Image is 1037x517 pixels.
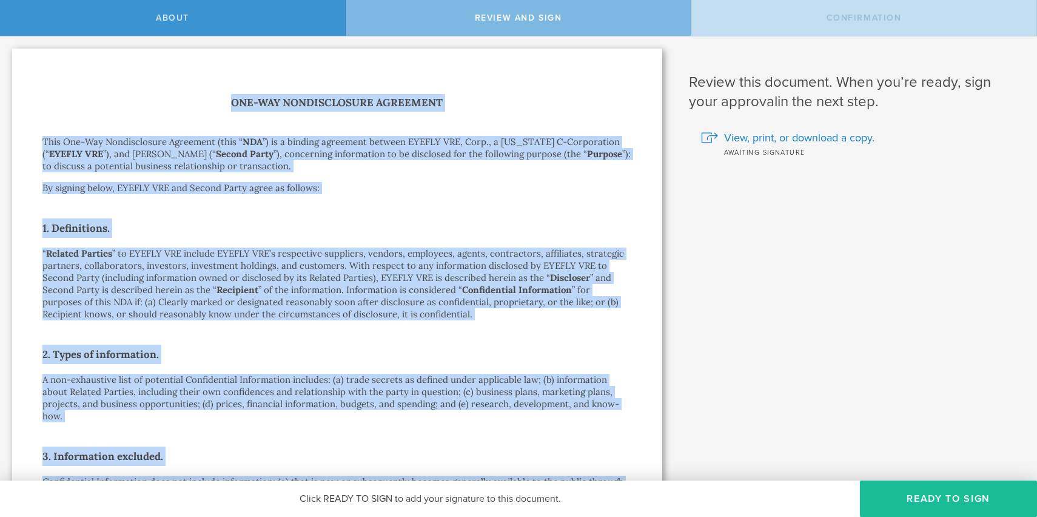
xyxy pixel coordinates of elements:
span: About [156,13,189,23]
iframe: Chat Widget [976,422,1037,481]
strong: Purpose [587,148,622,160]
strong: Discloser [550,272,590,283]
strong: NDA [243,136,263,147]
strong: EYEFLY VRE [49,148,103,160]
div: Awaiting signature [701,146,1019,158]
h1: Review this document. When you’re ready, sign your approval in the next step. [689,73,1019,112]
p: A non-exhaustive list of potential Confidential Information includes: (a) trade secrets as define... [42,374,632,422]
h1: One-Way Nondisclosure Agreement [42,94,632,112]
p: “ ” to EYEFLY VRE include EYEFLY VRE’s respective suppliers, vendors, employees, agents, contract... [42,248,632,320]
strong: Recipient [216,284,258,296]
strong: Related Parties [46,248,112,259]
button: Ready to Sign [860,481,1037,517]
span: Review and sign [475,13,562,23]
h2: 3. Information excluded. [42,447,632,466]
h2: 1. Definitions. [42,218,632,238]
p: By signing below, EYEFLY VRE and Second Party agree as follows: [42,182,632,194]
h2: 2. Types of information. [42,345,632,364]
strong: Second Party [216,148,274,160]
p: This One-Way Nondisclosure Agreement (this “ ”) is a binding agreement between EYEFLY VRE, Corp.,... [42,136,632,172]
span: View, print, or download a copy. [724,130,874,146]
strong: Confidential Information [462,284,572,296]
span: Confirmation [827,13,902,23]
